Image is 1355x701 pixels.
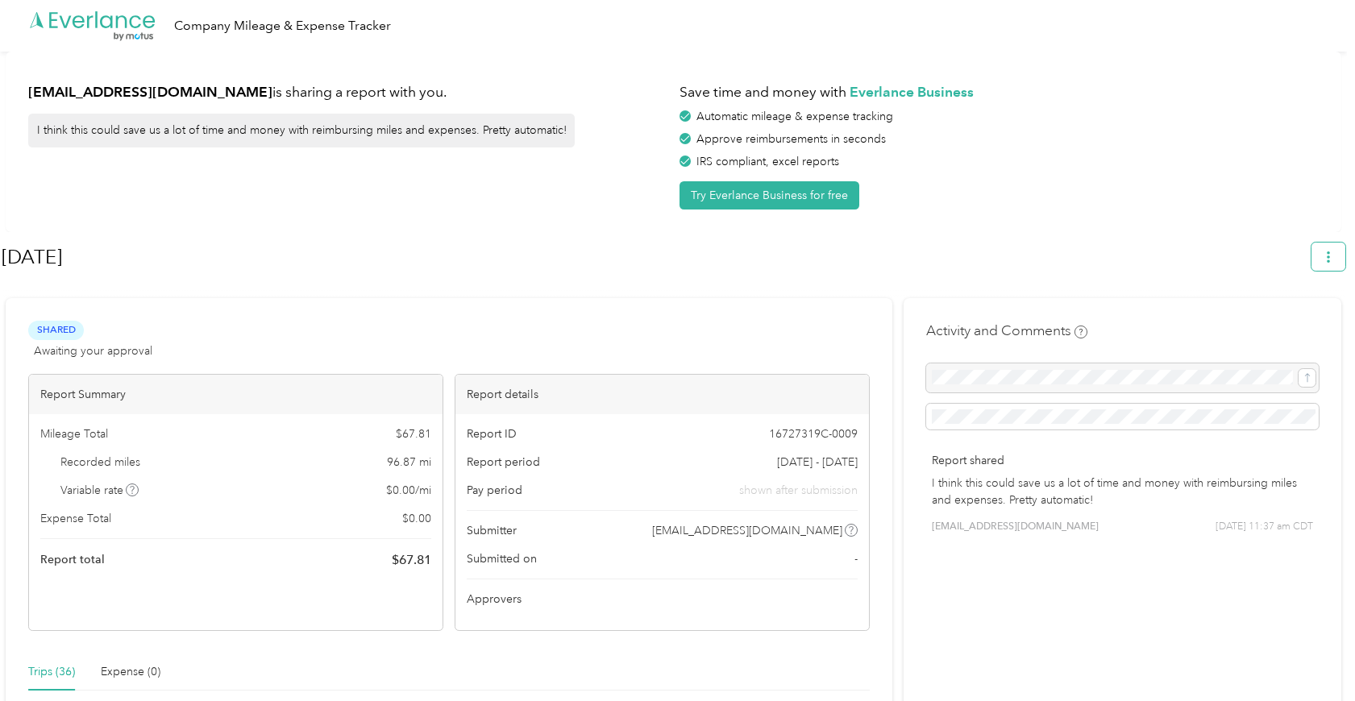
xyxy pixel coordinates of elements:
span: Approve reimbursements in seconds [696,132,886,146]
h4: Activity and Comments [926,321,1087,341]
span: $ 67.81 [392,550,431,570]
p: I think this could save us a lot of time and money with reimbursing miles and expenses. Pretty au... [932,475,1313,508]
span: Automatic mileage & expense tracking [696,110,893,123]
span: Pay period [467,482,522,499]
div: Report details [455,375,869,414]
div: Trips (36) [28,663,75,681]
div: Company Mileage & Expense Tracker [174,16,391,36]
span: - [854,550,858,567]
span: IRS compliant, excel reports [696,155,839,168]
div: Report Summary [29,375,443,414]
span: [DATE] - [DATE] [777,454,858,471]
span: [EMAIL_ADDRESS][DOMAIN_NAME] [652,522,842,539]
span: Report total [40,551,105,568]
span: 96.87 mi [387,454,431,471]
span: Expense Total [40,510,111,527]
span: Mileage Total [40,425,108,442]
button: Try Everlance Business for free [680,181,859,209]
span: [DATE] 11:37 am CDT [1216,520,1313,534]
strong: [EMAIL_ADDRESS][DOMAIN_NAME] [28,83,272,100]
span: Submitter [467,522,517,539]
h1: Save time and money with [680,82,1320,102]
span: Report ID [467,425,517,442]
h1: is sharing a report with you. [28,82,668,102]
span: shown after submission [739,482,858,499]
span: $ 67.81 [396,425,431,442]
span: $ 0.00 / mi [386,482,431,499]
span: Submitted on [467,550,537,567]
span: Variable rate [60,482,139,499]
span: [EMAIL_ADDRESS][DOMAIN_NAME] [932,520,1099,534]
span: Awaiting your approval [34,342,152,359]
div: I think this could save us a lot of time and money with reimbursing miles and expenses. Pretty au... [28,114,575,147]
span: Approvers [467,591,522,608]
span: $ 0.00 [402,510,431,527]
div: Expense (0) [101,663,160,681]
span: Recorded miles [60,454,140,471]
span: 16727319C-0009 [769,425,858,442]
strong: Everlance Business [850,83,974,100]
span: Shared [28,321,84,339]
p: Report shared [932,452,1313,469]
span: Report period [467,454,540,471]
h1: Sep 2025 [2,238,1300,276]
